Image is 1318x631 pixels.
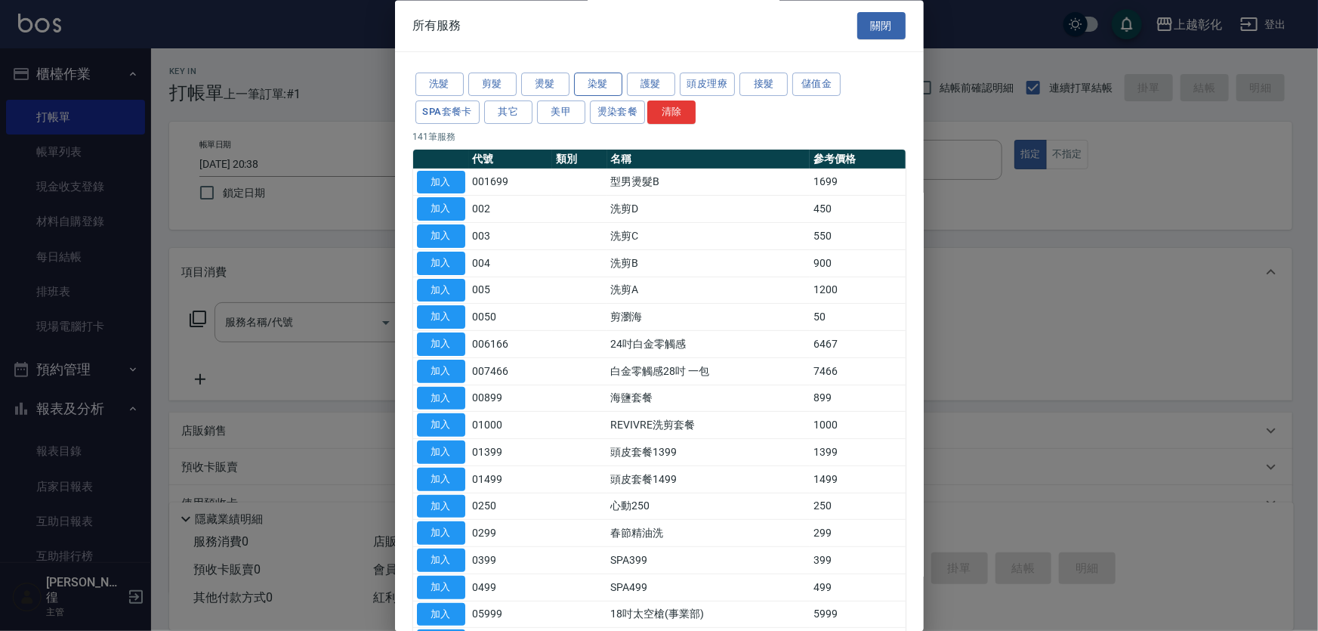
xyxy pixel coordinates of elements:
[469,466,552,493] td: 01499
[417,333,465,357] button: 加入
[469,412,552,439] td: 01000
[417,414,465,438] button: 加入
[469,223,552,250] td: 003
[415,101,480,124] button: SPA套餐卡
[469,602,552,629] td: 05999
[590,101,646,124] button: 燙染套餐
[607,196,810,223] td: 洗剪D
[739,73,788,97] button: 接髮
[417,468,465,491] button: 加入
[417,522,465,546] button: 加入
[810,150,905,169] th: 參考價格
[417,171,465,194] button: 加入
[417,360,465,383] button: 加入
[607,304,810,331] td: 剪瀏海
[607,547,810,574] td: SPA399
[417,495,465,518] button: 加入
[469,169,552,196] td: 001699
[537,101,585,124] button: 美甲
[484,101,532,124] button: 其它
[810,602,905,629] td: 5999
[607,439,810,466] td: 頭皮套餐1399
[469,304,552,331] td: 0050
[417,549,465,573] button: 加入
[810,304,905,331] td: 50
[607,277,810,305] td: 洗剪A
[469,358,552,385] td: 007466
[469,547,552,574] td: 0399
[413,130,906,144] p: 141 筆服務
[810,277,905,305] td: 1200
[469,439,552,466] td: 01399
[413,18,461,33] span: 所有服務
[417,306,465,329] button: 加入
[792,73,841,97] button: 儲值金
[469,574,552,602] td: 0499
[607,169,810,196] td: 型男燙髮B
[521,73,569,97] button: 燙髮
[417,252,465,275] button: 加入
[810,331,905,358] td: 6467
[415,73,464,97] button: 洗髮
[607,385,810,413] td: 海鹽套餐
[810,250,905,277] td: 900
[810,196,905,223] td: 450
[647,101,696,124] button: 清除
[552,150,607,169] th: 類別
[810,223,905,250] td: 550
[607,223,810,250] td: 洗剪C
[627,73,675,97] button: 護髮
[468,73,517,97] button: 剪髮
[607,412,810,439] td: REVIVRE洗剪套餐
[417,576,465,599] button: 加入
[810,169,905,196] td: 1699
[607,250,810,277] td: 洗剪B
[469,331,552,358] td: 006166
[810,466,905,493] td: 1499
[810,412,905,439] td: 1000
[607,493,810,521] td: 心動250
[417,279,465,302] button: 加入
[810,574,905,602] td: 499
[810,385,905,413] td: 899
[574,73,622,97] button: 染髮
[680,73,736,97] button: 頭皮理療
[857,12,906,40] button: 關閉
[417,387,465,410] button: 加入
[810,547,905,574] td: 399
[417,441,465,465] button: 加入
[607,150,810,169] th: 名稱
[469,493,552,521] td: 0250
[607,520,810,547] td: 春節精油洗
[810,439,905,466] td: 1399
[810,493,905,521] td: 250
[469,277,552,305] td: 005
[607,574,810,602] td: SPA499
[469,196,552,223] td: 002
[417,603,465,626] button: 加入
[469,150,552,169] th: 代號
[607,331,810,358] td: 24吋白金零觸感
[417,198,465,221] button: 加入
[469,385,552,413] td: 00899
[469,520,552,547] td: 0299
[469,250,552,277] td: 004
[810,358,905,385] td: 7466
[607,358,810,385] td: 白金零觸感28吋 一包
[607,466,810,493] td: 頭皮套餐1499
[417,225,465,249] button: 加入
[607,602,810,629] td: 18吋太空槍(事業部)
[810,520,905,547] td: 299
